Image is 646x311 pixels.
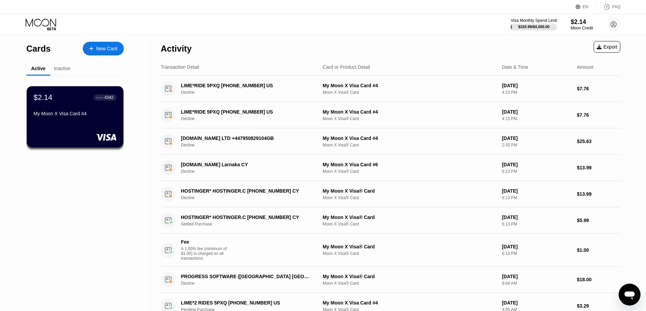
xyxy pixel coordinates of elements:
div: Date & Time [502,64,528,70]
div: Moon X Visa® Card [322,251,496,256]
div: $7.76 [577,112,620,118]
div: Decline [181,116,322,121]
div: Settled Purchase [181,222,322,226]
div: Decline [181,281,322,286]
div: My Moon X Visa Card #6 [322,162,496,167]
div: $2.14 [571,18,593,26]
div: A 1.00% fee (minimum of $1.00) is charged on all transactions [181,246,232,261]
div: Moon X Visa® Card [322,143,496,147]
div: New Card [96,46,117,52]
div: $3.29 [577,303,620,309]
div: $18.00 [577,277,620,282]
div: [DATE] [502,188,571,194]
div: ● ● ● ● [96,96,103,99]
div: LIME*RIDE 5PXQ [PHONE_NUMBER] USDeclineMy Moon X Visa Card #4Moon X Visa® Card[DATE]4:13 PM$7.76 [161,102,620,128]
div: [DOMAIN_NAME] Larnaka CY [181,162,312,167]
div: FAQ [612,4,620,9]
div: [DATE] [502,162,571,167]
div: Visa Monthly Spend Limit$320.99/$4,000.00 [511,18,557,30]
div: Active [31,66,45,71]
div: HOSTINGER* HOSTINGER.C [PHONE_NUMBER] CY [181,215,312,220]
div: Cards [26,44,51,54]
div: Export [594,41,620,53]
div: [DATE] [502,215,571,220]
div: LIME*RIDE 5PXQ [PHONE_NUMBER] USDeclineMy Moon X Visa Card #4Moon X Visa® Card[DATE]4:13 PM$7.76 [161,76,620,102]
div: My Moon X Visa® Card [322,274,496,279]
div: HOSTINGER* HOSTINGER.C [PHONE_NUMBER] CYSettled PurchaseMy Moon X Visa® CardMoon X Visa® Card[DAT... [161,207,620,234]
div: My Moon X Visa® Card [322,244,496,249]
div: 4:13 PM [502,90,571,95]
div: Moon X Visa® Card [322,169,496,174]
div: Decline [181,90,322,95]
div: 8:04 AM [502,281,571,286]
div: Moon X Visa® Card [322,90,496,95]
div: $25.63 [577,139,620,144]
div: Activity [161,44,192,54]
div: 4342 [104,95,114,100]
div: [DATE] [502,244,571,249]
div: Export [597,44,617,50]
div: [DOMAIN_NAME] LTD +447950829104GBDeclineMy Moon X Visa Card #4Moon X Visa® Card[DATE]2:33 PM$25.63 [161,128,620,155]
div: Decline [181,143,322,147]
div: $13.99 [577,165,620,170]
div: Visa Monthly Spend Limit [511,18,557,23]
div: My Moon X Visa Card #4 [322,83,496,88]
div: [DATE] [502,300,571,306]
div: Inactive [54,66,70,71]
div: $320.99 / $4,000.00 [518,25,550,29]
div: $1.00 [577,247,620,253]
div: Decline [181,195,322,200]
div: FAQ [596,3,620,10]
div: [DATE] [502,109,571,115]
div: My Moon X Visa Card #4 [322,300,496,306]
div: 6:13 PM [502,251,571,256]
div: Moon Credit [571,26,593,30]
div: [DATE] [502,83,571,88]
div: LIME*RIDE 5PXQ [PHONE_NUMBER] US [181,109,312,115]
div: Moon X Visa® Card [322,281,496,286]
div: Card or Product Detail [322,64,370,70]
div: PROGRESS SOFTWARE ([GEOGRAPHIC_DATA] [GEOGRAPHIC_DATA] [181,274,312,279]
div: $13.99 [577,191,620,197]
div: $2.14 [34,93,52,102]
div: 6:13 PM [502,222,571,226]
div: $2.14Moon Credit [571,18,593,30]
div: Fee [181,239,229,245]
div: [DATE] [502,274,571,279]
div: EN [576,3,596,10]
div: 2:33 PM [502,143,571,147]
div: My Moon X Visa® Card [322,188,496,194]
div: Transaction Detail [161,64,199,70]
div: My Moon X Visa® Card [322,215,496,220]
div: My Moon X Visa Card #4 [322,109,496,115]
div: LIME*2 RIDES 5PXQ [PHONE_NUMBER] US [181,300,312,306]
div: [DOMAIN_NAME] LTD +447950829104GB [181,135,312,141]
div: My Moon X Visa Card #4 [322,135,496,141]
div: 6:13 PM [502,195,571,200]
div: Moon X Visa® Card [322,222,496,226]
div: [DOMAIN_NAME] Larnaka CYDeclineMy Moon X Visa Card #6Moon X Visa® Card[DATE]6:13 PM$13.99 [161,155,620,181]
div: $7.76 [577,86,620,91]
div: FeeA 1.00% fee (minimum of $1.00) is charged on all transactionsMy Moon X Visa® CardMoon X Visa® ... [161,234,620,267]
div: EN [583,4,589,9]
div: PROGRESS SOFTWARE ([GEOGRAPHIC_DATA] [GEOGRAPHIC_DATA]DeclineMy Moon X Visa® CardMoon X Visa® Car... [161,267,620,293]
div: My Moon X Visa Card #4 [34,111,117,116]
div: Moon X Visa® Card [322,116,496,121]
div: 4:13 PM [502,116,571,121]
div: LIME*RIDE 5PXQ [PHONE_NUMBER] US [181,83,312,88]
div: [DATE] [502,135,571,141]
div: Amount [577,64,593,70]
div: 6:13 PM [502,169,571,174]
div: HOSTINGER* HOSTINGER.C [PHONE_NUMBER] CYDeclineMy Moon X Visa® CardMoon X Visa® Card[DATE]6:13 PM... [161,181,620,207]
div: $5.99 [577,218,620,223]
div: $2.14● ● ● ●4342My Moon X Visa Card #4 [27,86,123,147]
div: Moon X Visa® Card [322,195,496,200]
iframe: Button to launch messaging window [619,284,641,306]
div: New Card [83,42,124,55]
div: Decline [181,169,322,174]
div: HOSTINGER* HOSTINGER.C [PHONE_NUMBER] CY [181,188,312,194]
